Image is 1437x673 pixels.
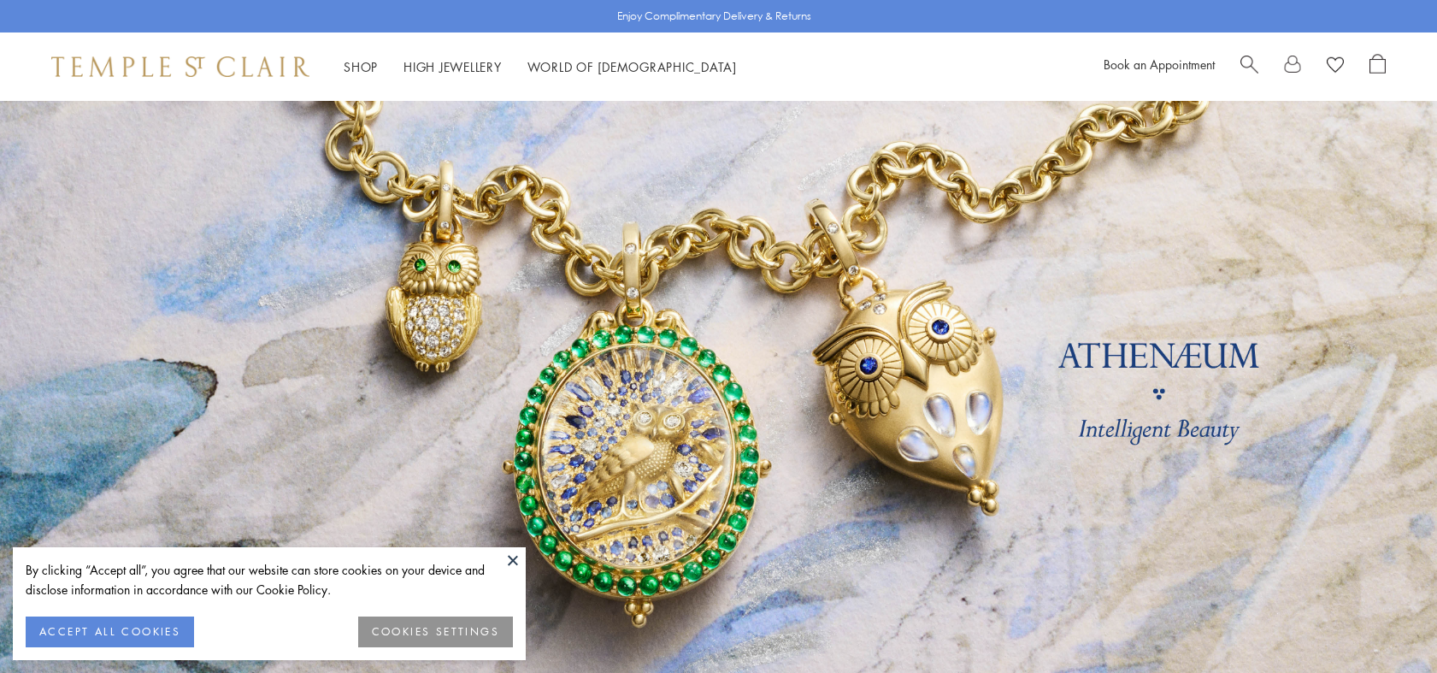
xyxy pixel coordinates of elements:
[1369,54,1386,80] a: Open Shopping Bag
[26,560,513,599] div: By clicking “Accept all”, you agree that our website can store cookies on your device and disclos...
[358,617,513,647] button: COOKIES SETTINGS
[1104,56,1215,73] a: Book an Appointment
[1327,54,1344,80] a: View Wishlist
[51,56,309,77] img: Temple St. Clair
[344,58,378,75] a: ShopShop
[1240,54,1258,80] a: Search
[617,8,811,25] p: Enjoy Complimentary Delivery & Returns
[26,617,194,647] button: ACCEPT ALL COOKIES
[527,58,737,75] a: World of [DEMOGRAPHIC_DATA]World of [DEMOGRAPHIC_DATA]
[403,58,502,75] a: High JewelleryHigh Jewellery
[344,56,737,78] nav: Main navigation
